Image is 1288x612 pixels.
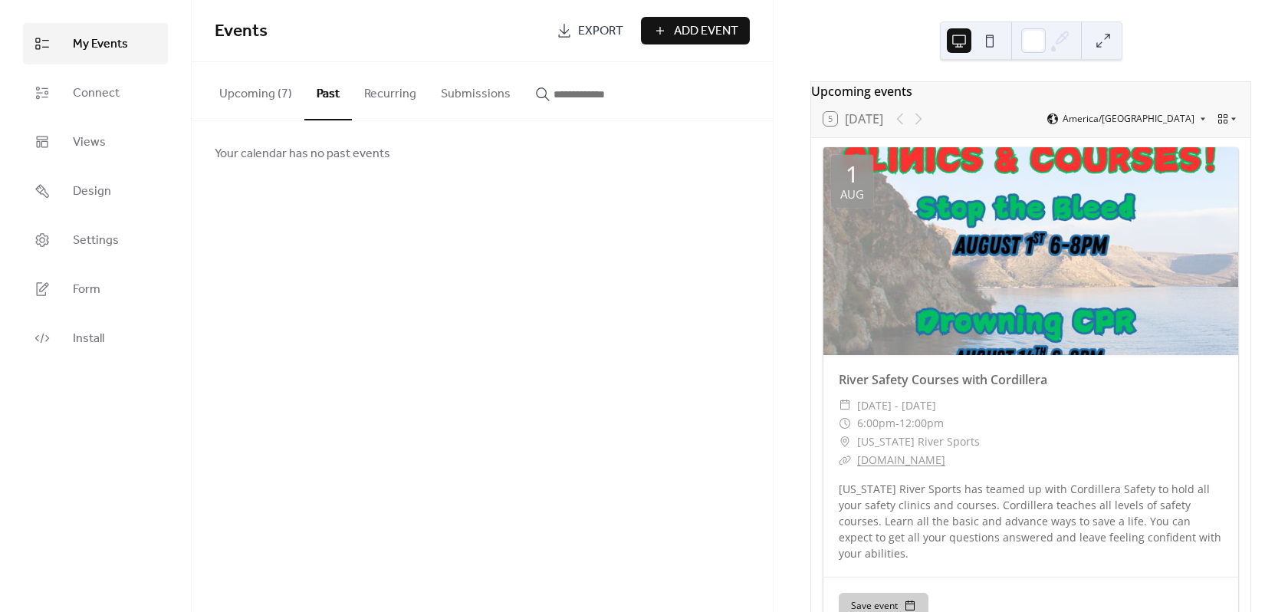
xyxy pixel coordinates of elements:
[73,232,119,250] span: Settings
[73,330,104,348] span: Install
[545,17,635,44] a: Export
[674,22,738,41] span: Add Event
[641,17,750,44] button: Add Event
[899,414,944,433] span: 12:00pm
[304,62,352,120] button: Past
[857,452,945,467] a: [DOMAIN_NAME]
[215,15,268,48] span: Events
[23,121,168,163] a: Views
[1063,114,1194,123] span: America/[GEOGRAPHIC_DATA]
[839,433,851,451] div: ​
[839,451,851,469] div: ​
[846,163,859,186] div: 1
[207,62,304,119] button: Upcoming (7)
[811,82,1250,100] div: Upcoming events
[73,35,128,54] span: My Events
[73,133,106,152] span: Views
[23,219,168,261] a: Settings
[840,189,864,200] div: Aug
[839,414,851,433] div: ​
[73,281,100,299] span: Form
[895,414,899,433] span: -
[23,268,168,310] a: Form
[429,62,523,119] button: Submissions
[23,72,168,114] a: Connect
[823,481,1238,561] div: [US_STATE] River Sports has teamed up with Cordillera Safety to hold all your safety clinics and ...
[839,371,1047,388] a: River Safety Courses with Cordillera
[73,84,120,103] span: Connect
[23,170,168,212] a: Design
[857,414,895,433] span: 6:00pm
[23,23,168,64] a: My Events
[857,396,936,415] span: [DATE] - [DATE]
[73,183,111,201] span: Design
[857,433,980,451] span: [US_STATE] River Sports
[352,62,429,119] button: Recurring
[23,318,168,359] a: Install
[839,396,851,415] div: ​
[578,22,623,41] span: Export
[215,145,390,163] span: Your calendar has no past events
